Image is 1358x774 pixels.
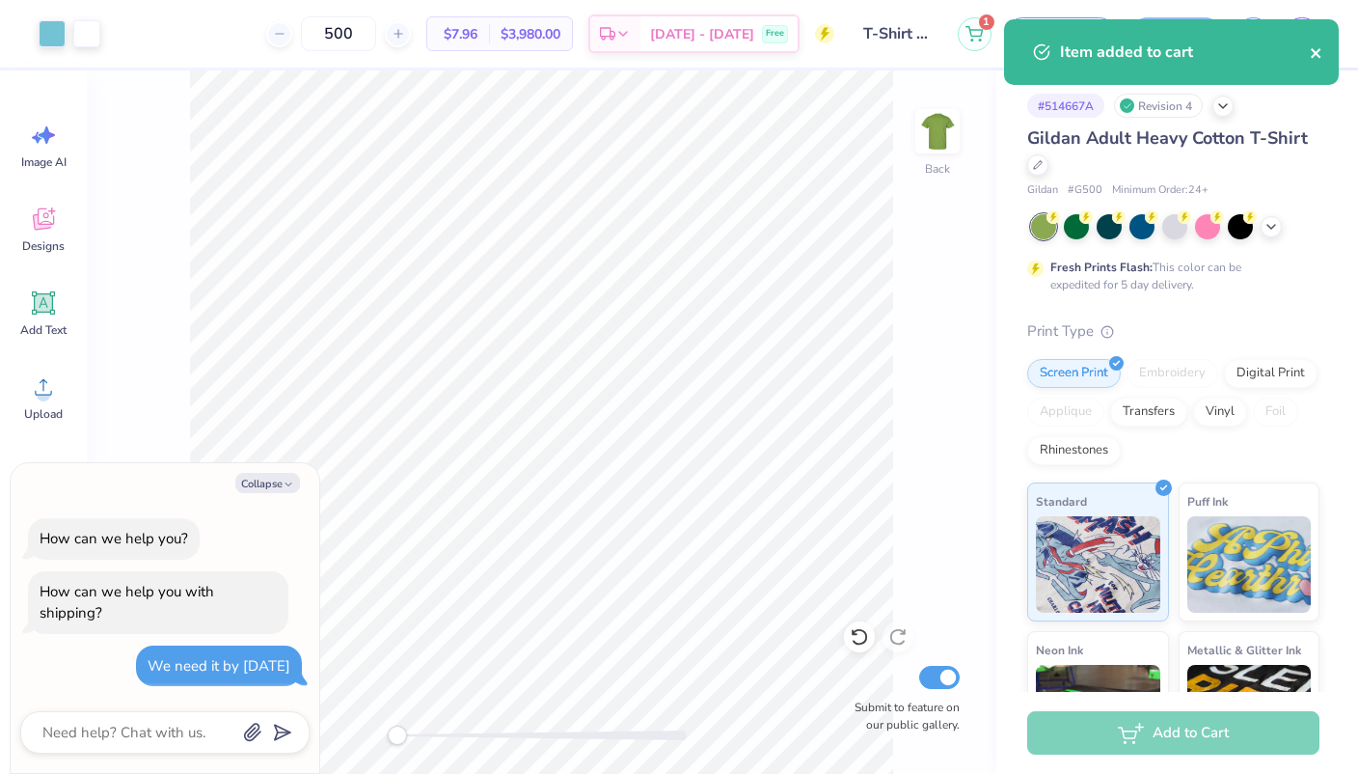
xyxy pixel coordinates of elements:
input: Untitled Design [849,14,943,53]
div: We need it by [DATE] [148,656,290,676]
label: Submit to feature on our public gallery. [844,699,960,733]
img: Neon Ink [1036,665,1160,761]
div: Back [925,160,950,178]
div: Revision 4 [1114,94,1203,118]
div: How can we help you? [40,529,188,548]
strong: Fresh Prints Flash: [1050,260,1153,275]
div: Item added to cart [1060,41,1310,64]
img: Standard [1036,516,1160,613]
button: 1 [958,17,991,51]
span: $7.96 [439,24,477,44]
span: Designs [22,238,65,254]
span: Upload [24,406,63,422]
input: – – [301,16,376,51]
span: [DATE] - [DATE] [650,24,754,44]
span: $3,980.00 [501,24,560,44]
div: Accessibility label [388,726,407,745]
span: Minimum Order: 24 + [1112,182,1209,199]
div: This color can be expedited for 5 day delivery. [1050,259,1288,293]
img: Puff Ink [1187,516,1312,613]
div: Transfers [1110,398,1187,427]
div: Applique [1027,398,1104,427]
span: Image AI [21,154,67,170]
button: Collapse [235,473,300,493]
span: Free [766,27,784,41]
div: How can we help you with shipping? [40,582,214,623]
button: close [1310,41,1323,64]
div: Rhinestones [1027,436,1121,465]
div: Foil [1253,398,1298,427]
span: Standard [1036,491,1087,511]
img: Back [918,112,957,151]
div: # 514667A [1027,94,1104,118]
div: Digital Print [1224,359,1317,388]
span: Metallic & Glitter Ink [1187,640,1301,660]
span: 1 [979,14,994,30]
span: Gildan Adult Heavy Cotton T-Shirt [1027,126,1308,150]
span: Gildan [1027,182,1058,199]
span: Puff Ink [1187,491,1228,511]
span: # G500 [1068,182,1102,199]
div: Screen Print [1027,359,1121,388]
div: Embroidery [1127,359,1218,388]
div: Vinyl [1193,398,1247,427]
span: Neon Ink [1036,640,1083,660]
span: Add Text [20,322,67,338]
div: Print Type [1027,320,1319,343]
img: Metallic & Glitter Ink [1187,665,1312,761]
